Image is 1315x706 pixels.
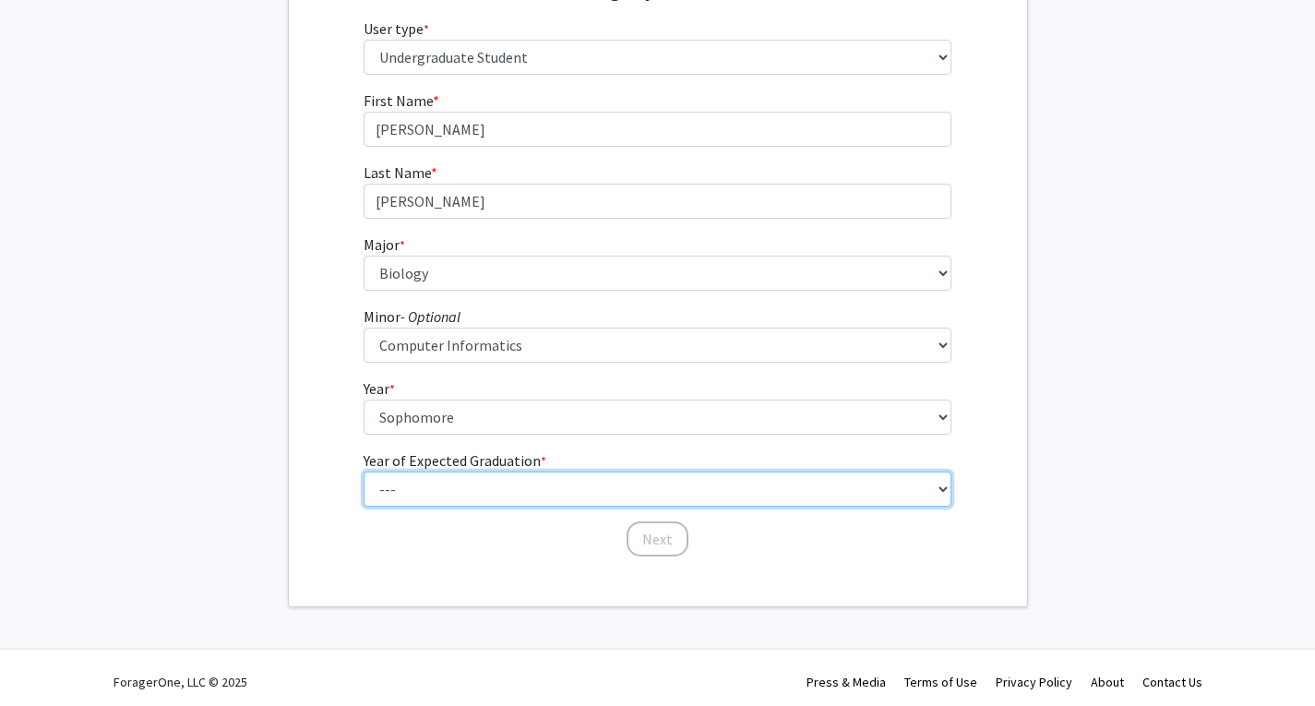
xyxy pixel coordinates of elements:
a: Press & Media [807,674,886,690]
label: Year of Expected Graduation [364,449,546,472]
label: User type [364,18,429,40]
span: First Name [364,91,433,110]
label: Minor [364,305,460,328]
span: Last Name [364,163,431,182]
a: About [1091,674,1124,690]
button: Next [627,521,688,556]
a: Terms of Use [904,674,977,690]
iframe: Chat [14,623,78,692]
a: Contact Us [1142,674,1202,690]
label: Year [364,377,395,400]
label: Major [364,233,405,256]
i: - Optional [400,307,460,326]
a: Privacy Policy [996,674,1072,690]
